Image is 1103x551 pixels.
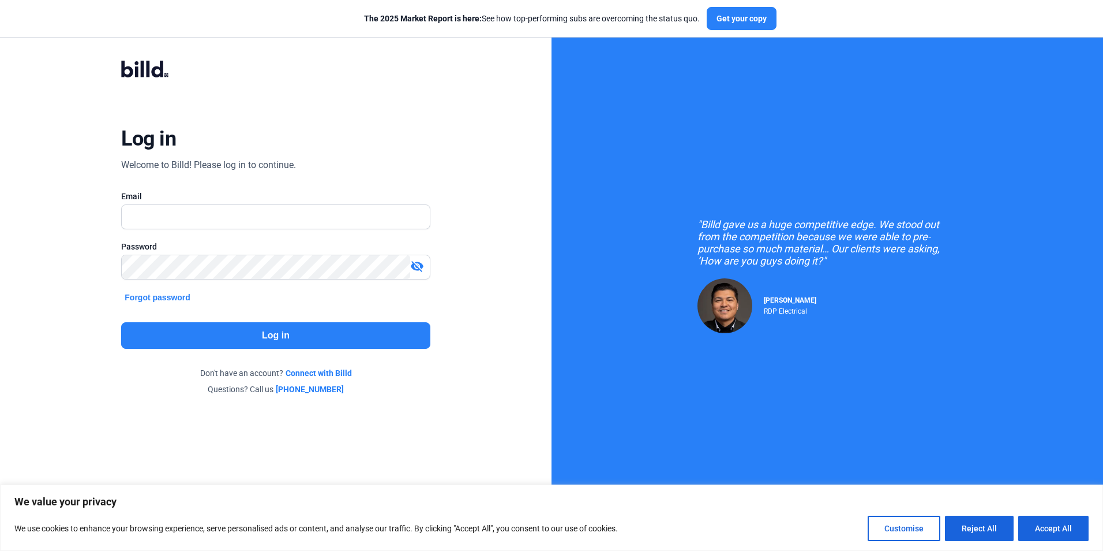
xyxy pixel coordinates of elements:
div: Questions? Call us [121,384,430,395]
div: Email [121,191,430,202]
p: We use cookies to enhance your browsing experience, serve personalised ads or content, and analys... [14,522,618,535]
button: Customise [868,516,940,541]
div: Log in [121,126,176,151]
div: Password [121,241,430,252]
a: [PHONE_NUMBER] [276,384,344,395]
button: Log in [121,322,430,349]
div: RDP Electrical [764,304,816,315]
div: "Billd gave us a huge competitive edge. We stood out from the competition because we were able to... [697,218,957,267]
div: See how top-performing subs are overcoming the status quo. [364,13,700,24]
div: Don't have an account? [121,367,430,379]
mat-icon: visibility_off [410,259,424,273]
span: [PERSON_NAME] [764,296,816,304]
button: Reject All [945,516,1014,541]
button: Forgot password [121,291,194,304]
div: Welcome to Billd! Please log in to continue. [121,158,296,172]
button: Get your copy [707,7,776,30]
img: Raul Pacheco [697,278,752,333]
p: We value your privacy [14,495,1089,509]
a: Connect with Billd [286,367,352,379]
button: Accept All [1018,516,1089,541]
span: The 2025 Market Report is here: [364,14,482,23]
